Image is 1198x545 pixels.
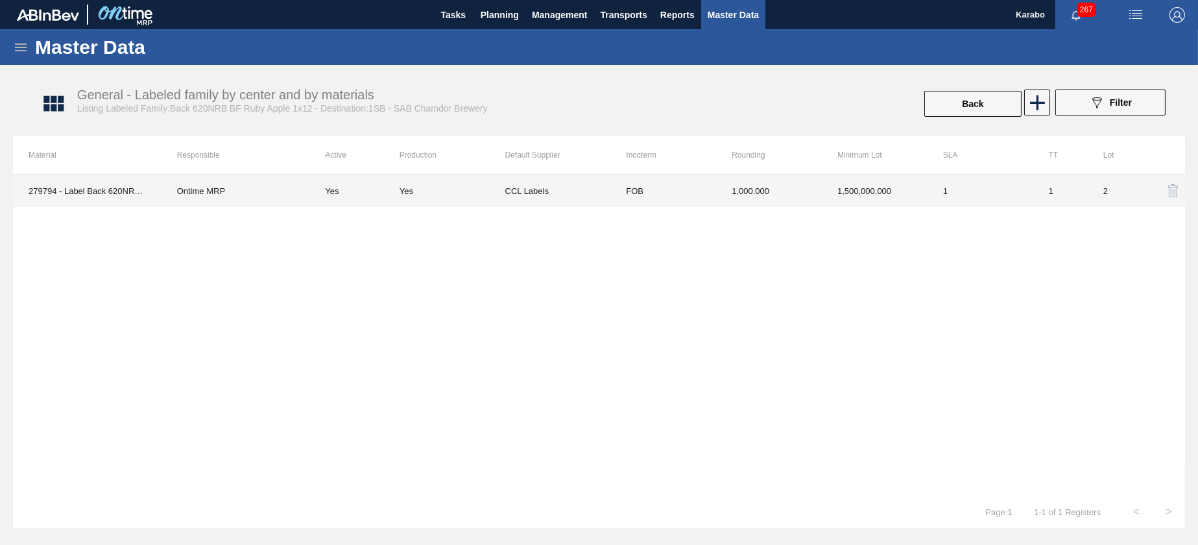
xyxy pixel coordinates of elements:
span: General - Labeled family by center and by materials [77,88,374,102]
th: Incoterm [610,136,716,174]
th: TT [1033,136,1088,174]
div: Material with no Discontinuation Date [400,186,505,196]
span: Master Data [708,7,759,23]
img: delete-icon [1166,183,1181,199]
th: Minimum Lot [822,136,928,174]
th: Active [309,136,399,174]
span: Page : 1 [985,507,1012,517]
button: Filter [1055,90,1166,115]
span: Filter [1110,97,1132,108]
span: Management [532,7,588,23]
span: Planning [481,7,519,23]
span: Transports [601,7,647,23]
th: Rounding [716,136,822,174]
th: Production [400,136,505,174]
td: 1500000 [822,175,928,207]
div: Yes [400,186,413,196]
img: TNhmsLtSVTkK8tSr43FrP2fwEKptu5GPRR3wAAAABJRU5ErkJggg== [17,9,79,21]
img: userActions [1128,7,1144,23]
th: Default Supplier [505,136,611,174]
button: delete-icon [1158,175,1189,206]
div: Delete Material [1158,175,1169,206]
span: Reports [660,7,695,23]
h1: Master Data [35,40,265,54]
td: Yes [309,175,399,207]
div: Filter labeled family by center and by material [1049,90,1172,118]
button: > [1153,496,1185,528]
td: 1000 [716,175,822,207]
img: Logout [1169,7,1185,23]
th: SLA [928,136,1033,174]
td: 1 [1033,175,1088,207]
span: Tasks [439,7,468,23]
td: 279794 - Label Back 620NRB BF Ruby Apple 1x12 [13,175,162,207]
button: Back [924,91,1022,117]
td: 1 [928,175,1033,207]
button: Notifications [1055,6,1097,24]
td: 2 [1088,175,1142,207]
td: FOB [610,175,716,207]
div: New labeled family by center and by Material [1023,90,1049,118]
td: CCL Labels [505,175,611,207]
span: Listing Labeled Family:Back 620NRB BF Ruby Apple 1x12 - Destination:1SB - SAB Chamdor Brewery [77,103,488,114]
span: 267 [1077,3,1096,17]
th: Responsible [162,136,310,174]
td: Ontime MRP [162,175,310,207]
th: Material [13,136,162,174]
button: < [1120,496,1153,528]
span: 1 - 1 of 1 Registers [1032,507,1101,517]
th: Lot [1088,136,1142,174]
div: Back to labeled Family [923,90,1023,118]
